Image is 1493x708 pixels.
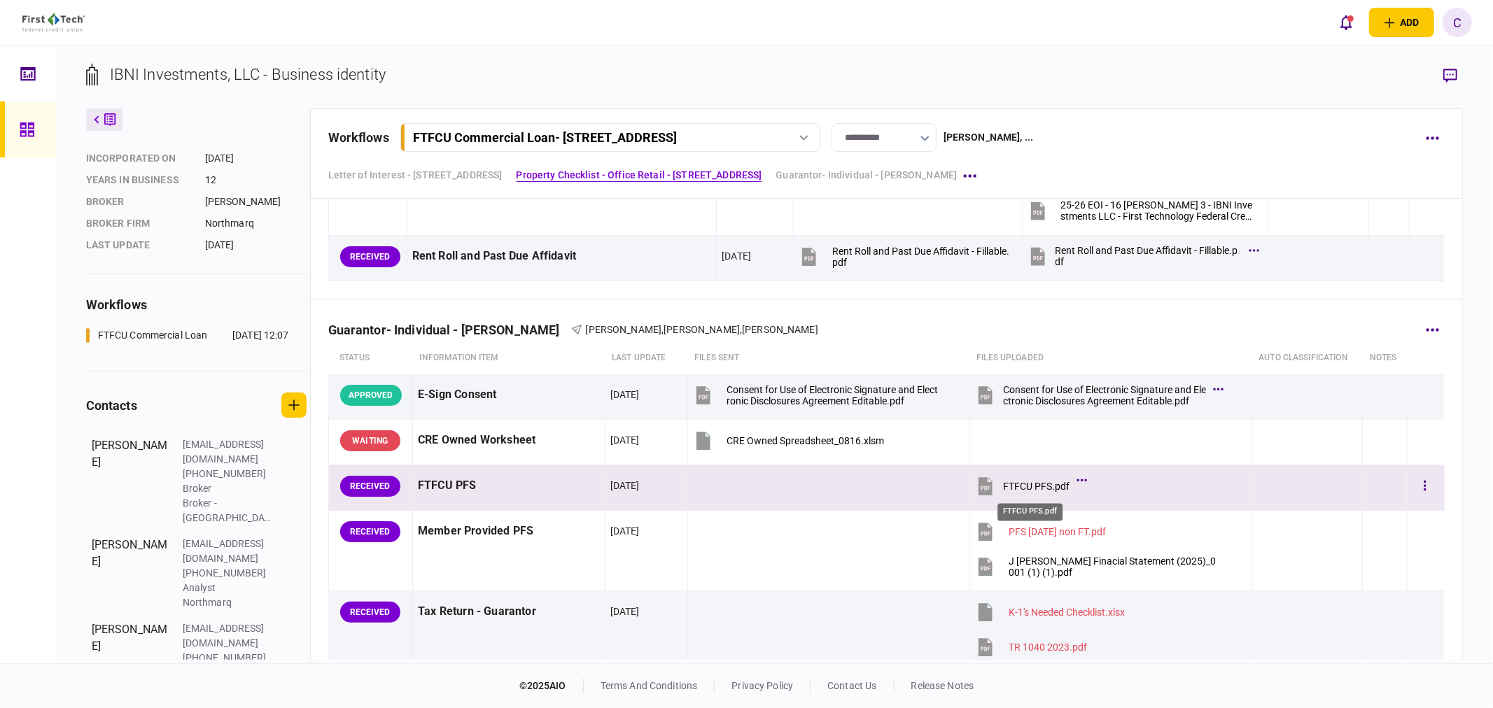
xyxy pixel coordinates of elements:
div: [PHONE_NUMBER] [183,566,274,581]
div: PFS 02-27-25 non FT.pdf [1009,526,1106,537]
th: status [328,342,412,374]
button: Rent Roll and Past Due Affidavit - Fillable.pdf [799,241,1009,272]
div: © 2025 AIO [519,679,584,693]
button: TR 1040 2023.pdf [975,631,1087,663]
a: Letter of Interest - [STREET_ADDRESS] [328,168,503,183]
div: FTFCU Commercial Loan [98,328,208,343]
div: [PHONE_NUMBER] [183,651,274,665]
button: PFS 02-27-25 non FT.pdf [975,516,1106,547]
span: , [661,324,664,335]
button: FTFCU Commercial Loan- [STREET_ADDRESS] [400,123,820,152]
div: [PERSON_NAME] [205,194,307,209]
div: Analyst [183,581,274,595]
div: FTFCU PFS [418,470,600,502]
div: [PHONE_NUMBER] [183,467,274,481]
button: open notifications list [1331,8,1361,37]
button: open adding identity options [1369,8,1434,37]
div: Consent for Use of Electronic Signature and Electronic Disclosures Agreement Editable.pdf [727,384,938,406]
a: FTFCU Commercial Loan[DATE] 12:07 [86,328,289,343]
div: Guarantor- Individual - [PERSON_NAME] [328,323,571,337]
th: notes [1363,342,1407,374]
div: Consent for Use of Electronic Signature and Electronic Disclosures Agreement Editable.pdf [1003,384,1206,406]
button: 25-26 EOI - 16 Uvalde Rd Bldg 3 - IBNI Investments LLC - First Technology Federal Credit Union, I... [1028,195,1256,227]
div: Rent Roll and Past Due Affidavit - Fillable.pdf [1056,246,1242,268]
a: terms and conditions [601,680,698,691]
div: Broker [183,481,274,496]
div: workflows [328,128,389,147]
div: [PERSON_NAME] [92,621,169,680]
a: privacy policy [731,680,793,691]
div: [DATE] [610,388,640,402]
img: client company logo [22,13,85,31]
a: contact us [827,680,876,691]
span: [PERSON_NAME] [586,324,662,335]
div: [DATE] [610,604,640,618]
div: Northmarq [205,216,307,231]
div: [DATE] [610,433,640,447]
div: [EMAIL_ADDRESS][DOMAIN_NAME] [183,437,274,467]
button: K-1's Needed Checklist.xlsx [975,596,1125,628]
div: broker firm [86,216,191,231]
div: [EMAIL_ADDRESS][DOMAIN_NAME] [183,621,274,651]
div: RECEIVED [340,521,400,542]
div: Tax Return - Guarantor [418,596,600,628]
div: RECEIVED [340,246,400,267]
a: release notes [911,680,974,691]
span: [PERSON_NAME] [742,324,818,335]
a: Property Checklist - Office Retail - [STREET_ADDRESS] [517,168,762,183]
div: IBNI Investments, LLC - Business identity [110,63,386,86]
div: [DATE] [722,249,751,263]
div: [DATE] [610,524,640,538]
div: RECEIVED [340,476,400,497]
div: APPROVED [340,385,402,406]
div: 25-26 EOI - 16 Uvalde Rd Bldg 3 - IBNI Investments LLC - First Technology Federal Credit Union, I... [1061,200,1256,222]
div: CRE Owned Worksheet [418,425,600,456]
button: Consent for Use of Electronic Signature and Electronic Disclosures Agreement Editable.pdf [693,379,938,411]
th: auto classification [1252,342,1363,374]
div: Broker [86,194,191,209]
th: Information item [413,342,605,374]
div: workflows [86,295,307,314]
div: TR 1040 2023.pdf [1009,642,1087,653]
div: incorporated on [86,151,191,166]
th: last update [605,342,687,374]
div: [PERSON_NAME] [92,437,169,525]
th: files sent [687,342,969,374]
div: years in business [86,173,191,187]
div: E-Sign Consent [418,379,600,411]
button: C [1443,8,1472,37]
div: CRE Owned Spreadsheet_0816.xlsm [727,435,884,446]
div: RECEIVED [340,602,400,623]
th: Files uploaded [969,342,1252,374]
div: [DATE] 12:07 [232,328,289,343]
div: [DATE] [205,238,307,253]
div: [PERSON_NAME] [92,537,169,610]
div: Member Provided PFS [418,516,600,547]
div: Rent Roll and Past Due Affidavit - Fillable.pdf [832,246,1009,268]
div: [DATE] [610,479,640,493]
button: CRE Owned Spreadsheet_0816.xlsm [693,425,884,456]
span: [PERSON_NAME] [664,324,740,335]
div: 12 [205,173,307,187]
a: Guarantor- Individual - [PERSON_NAME] [776,168,957,183]
div: contacts [86,396,137,415]
div: J Ganim Finacial Statement (2025)_0001 (1) (1).pdf [1009,555,1220,578]
div: Broker - [GEOGRAPHIC_DATA] [183,496,274,525]
div: Rent Roll and Past Due Affidavit [412,241,712,272]
div: K-1's Needed Checklist.xlsx [1009,607,1125,618]
button: FTFCU PFS.pdf [975,470,1084,502]
div: [EMAIL_ADDRESS][DOMAIN_NAME] [183,537,274,566]
button: J Ganim Finacial Statement (2025)_0001 (1) (1).pdf [975,551,1220,582]
div: last update [86,238,191,253]
span: , [740,324,742,335]
div: [PERSON_NAME] , ... [944,130,1033,145]
div: FTFCU PFS.pdf [1003,481,1070,492]
div: [DATE] [205,151,307,166]
button: Consent for Use of Electronic Signature and Electronic Disclosures Agreement Editable.pdf [975,379,1220,411]
div: FTFCU PFS.pdf [997,504,1063,521]
div: WAITING [340,430,400,451]
button: Rent Roll and Past Due Affidavit - Fillable.pdf [1028,241,1256,272]
div: Northmarq [183,595,274,610]
div: FTFCU Commercial Loan - [STREET_ADDRESS] [413,130,677,145]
